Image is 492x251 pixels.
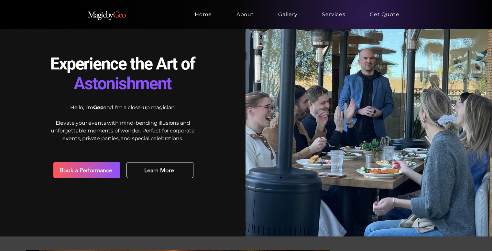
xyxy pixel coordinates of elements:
a: Gallery [257,8,301,21]
span: Geo [93,104,104,110]
a: Book a Performance [53,162,120,178]
span: Experience the Art of [50,54,195,93]
a: Learn More [126,162,193,178]
img: Magician performing for a group over launch, with laughter and clapping as a reaction. [246,29,492,236]
span: Services [322,11,345,17]
a: Services [301,8,349,21]
span: Book a Performance [60,167,112,174]
span: Home [195,11,212,17]
span: Geo [113,8,126,20]
span: Learn More [144,167,174,174]
span: About [236,11,254,17]
span: Astonishment [74,74,171,93]
a: About [215,8,257,21]
span: Magic [88,8,106,20]
nav: Site [174,8,403,21]
span: by [88,8,126,20]
a: Get Quote [349,8,403,21]
span: Elevate your events with mind-bending illusions and unforgettable moments of wonder. Perfect for ... [51,120,194,141]
span: Gallery [278,11,298,17]
p: Hello, I'm and I'm a close-up magician. [44,104,202,111]
a: Home [174,8,215,21]
span: Get Quote [370,11,399,17]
